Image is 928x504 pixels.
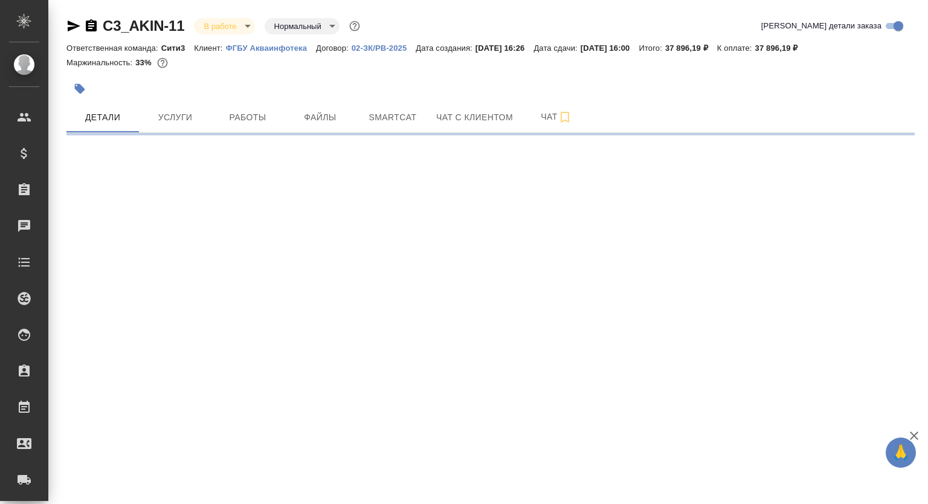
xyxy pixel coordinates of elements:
a: ФГБУ Акваинфотека [226,42,317,53]
span: Чат с клиентом [436,110,513,125]
p: Дата сдачи: [533,44,580,53]
p: Ответственная команда: [66,44,161,53]
p: 37 896,19 ₽ [755,44,807,53]
a: 02-ЗК/РВ-2025 [352,42,416,53]
button: Доп статусы указывают на важность/срочность заказа [347,18,362,34]
button: В работе [200,21,240,31]
span: Smartcat [364,110,422,125]
span: Детали [74,110,132,125]
div: В работе [265,18,340,34]
svg: Подписаться [558,110,572,124]
button: Скопировать ссылку [84,19,98,33]
div: В работе [194,18,254,34]
p: [DATE] 16:26 [475,44,534,53]
p: [DATE] 16:00 [581,44,639,53]
button: Нормальный [271,21,325,31]
p: Итого: [639,44,665,53]
p: 02-ЗК/РВ-2025 [352,44,416,53]
span: Работы [219,110,277,125]
p: 33% [135,58,154,67]
p: Договор: [316,44,352,53]
a: C3_AKIN-11 [103,18,184,34]
button: 21182.00 RUB; [155,55,170,71]
p: 37 896,19 ₽ [665,44,717,53]
button: Скопировать ссылку для ЯМессенджера [66,19,81,33]
p: Сити3 [161,44,195,53]
span: Услуги [146,110,204,125]
button: Добавить тэг [66,76,93,102]
p: ФГБУ Акваинфотека [226,44,317,53]
span: Чат [527,109,585,124]
p: Клиент: [194,44,225,53]
span: Файлы [291,110,349,125]
span: [PERSON_NAME] детали заказа [761,20,881,32]
p: Маржинальность: [66,58,135,67]
span: 🙏 [891,440,911,465]
button: 🙏 [886,438,916,468]
p: К оплате: [717,44,755,53]
p: Дата создания: [416,44,475,53]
